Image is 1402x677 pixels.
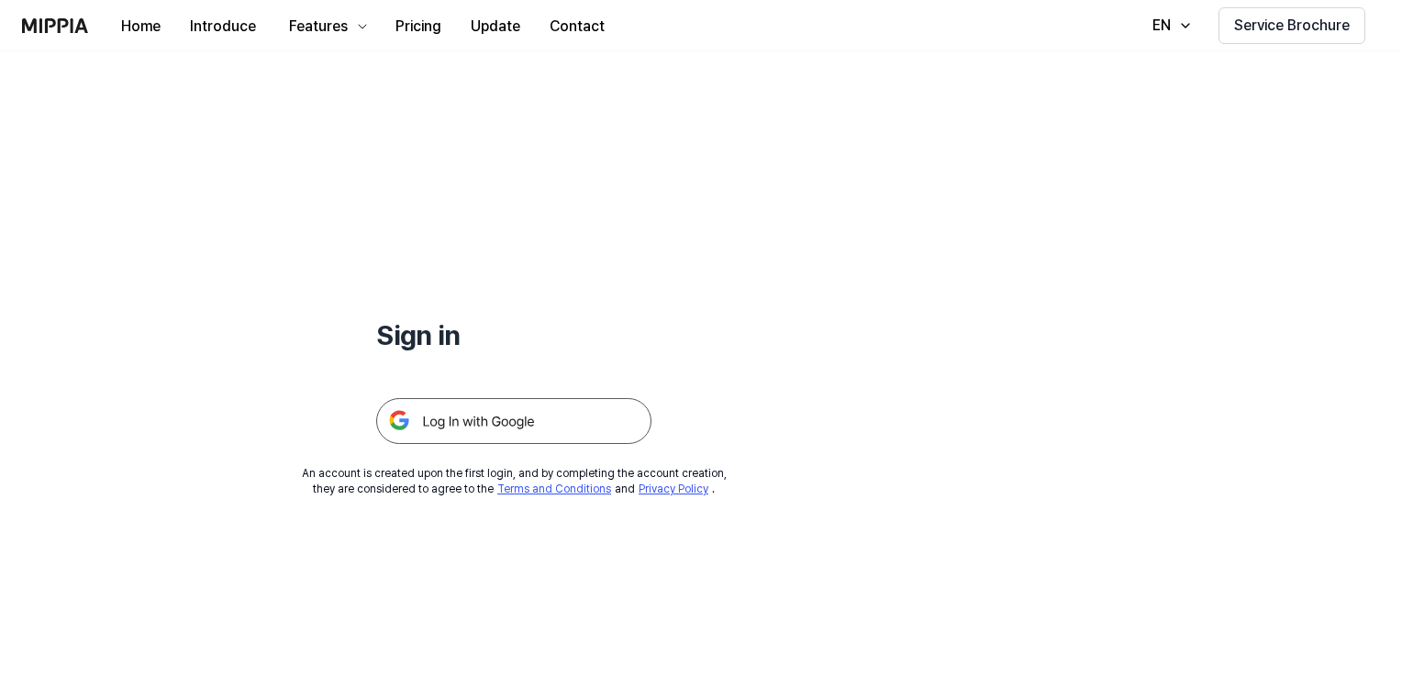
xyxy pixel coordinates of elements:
button: Pricing [381,8,456,45]
button: EN [1134,7,1204,44]
a: Terms and Conditions [497,483,611,495]
div: Features [285,16,351,38]
div: An account is created upon the first login, and by completing the account creation, they are cons... [302,466,727,497]
a: Update [456,1,535,51]
img: 구글 로그인 버튼 [376,398,651,444]
a: Privacy Policy [639,483,708,495]
h1: Sign in [376,316,651,354]
button: Introduce [175,8,271,45]
div: EN [1149,15,1174,37]
button: Service Brochure [1218,7,1365,44]
button: Features [271,8,381,45]
button: Home [106,8,175,45]
button: Contact [535,8,619,45]
button: Update [456,8,535,45]
img: logo [22,18,88,33]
